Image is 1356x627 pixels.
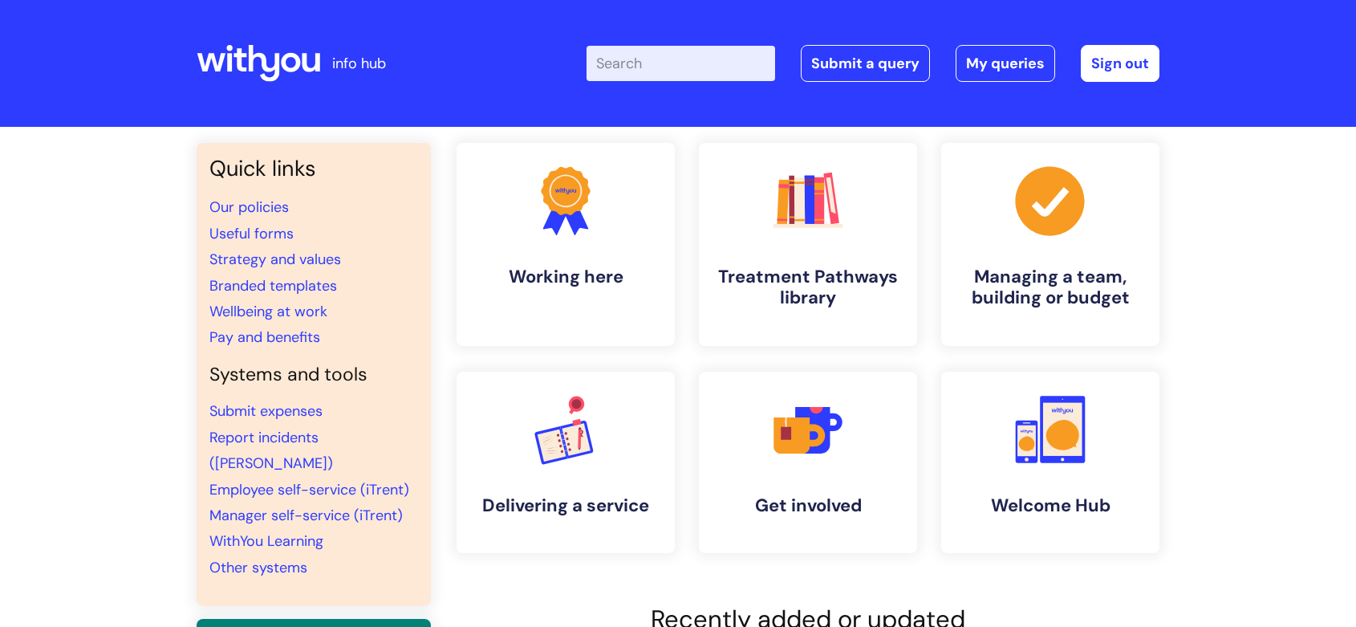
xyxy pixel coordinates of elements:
[209,224,294,243] a: Useful forms
[954,267,1147,309] h4: Managing a team, building or budget
[801,45,930,82] a: Submit a query
[209,480,409,499] a: Employee self-service (iTrent)
[587,46,775,81] input: Search
[209,364,418,386] h4: Systems and tools
[209,197,289,217] a: Our policies
[712,267,904,309] h4: Treatment Pathways library
[209,250,341,269] a: Strategy and values
[209,558,307,577] a: Other systems
[469,495,662,516] h4: Delivering a service
[457,372,675,553] a: Delivering a service
[469,267,662,287] h4: Working here
[209,428,333,473] a: Report incidents ([PERSON_NAME])
[587,45,1159,82] div: | -
[209,401,323,421] a: Submit expenses
[209,302,327,321] a: Wellbeing at work
[699,143,917,346] a: Treatment Pathways library
[699,372,917,553] a: Get involved
[1081,45,1159,82] a: Sign out
[941,372,1159,553] a: Welcome Hub
[209,276,337,295] a: Branded templates
[209,531,323,551] a: WithYou Learning
[712,495,904,516] h4: Get involved
[941,143,1159,346] a: Managing a team, building or budget
[457,143,675,346] a: Working here
[209,506,403,525] a: Manager self-service (iTrent)
[209,328,320,347] a: Pay and benefits
[956,45,1055,82] a: My queries
[954,495,1147,516] h4: Welcome Hub
[209,156,418,181] h3: Quick links
[332,51,386,76] p: info hub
